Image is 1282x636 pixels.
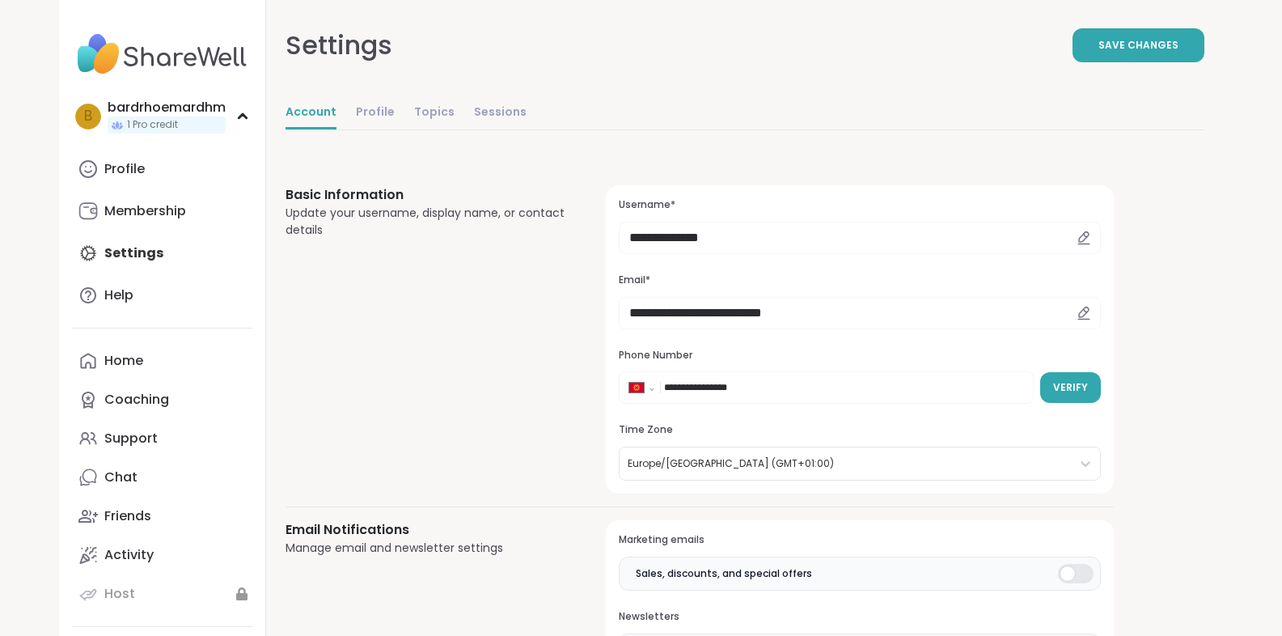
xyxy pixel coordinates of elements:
[104,391,169,409] div: Coaching
[619,349,1100,363] h3: Phone Number
[286,185,568,205] h3: Basic Information
[72,536,252,575] a: Activity
[104,430,158,447] div: Support
[286,97,336,129] a: Account
[356,97,395,129] a: Profile
[286,520,568,540] h3: Email Notifications
[619,610,1100,624] h3: Newsletters
[72,458,252,497] a: Chat
[104,286,133,304] div: Help
[619,533,1100,547] h3: Marketing emails
[474,97,527,129] a: Sessions
[84,106,92,127] span: b
[108,99,226,117] div: bardrhoemardhm
[1040,372,1101,403] button: Verify
[104,585,135,603] div: Host
[286,205,568,239] div: Update your username, display name, or contact details
[104,202,186,220] div: Membership
[414,97,455,129] a: Topics
[72,575,252,613] a: Host
[104,469,138,486] div: Chat
[104,507,151,525] div: Friends
[72,276,252,315] a: Help
[104,546,154,564] div: Activity
[72,150,252,189] a: Profile
[72,497,252,536] a: Friends
[286,540,568,557] div: Manage email and newsletter settings
[72,26,252,83] img: ShareWell Nav Logo
[104,160,145,178] div: Profile
[1098,38,1178,53] span: Save Changes
[286,26,392,65] div: Settings
[636,566,812,581] span: Sales, discounts, and special offers
[619,423,1100,437] h3: Time Zone
[619,198,1100,212] h3: Username*
[1073,28,1204,62] button: Save Changes
[72,341,252,380] a: Home
[72,192,252,231] a: Membership
[72,419,252,458] a: Support
[1053,380,1088,395] span: Verify
[619,273,1100,287] h3: Email*
[127,118,178,132] span: 1 Pro credit
[72,380,252,419] a: Coaching
[104,352,143,370] div: Home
